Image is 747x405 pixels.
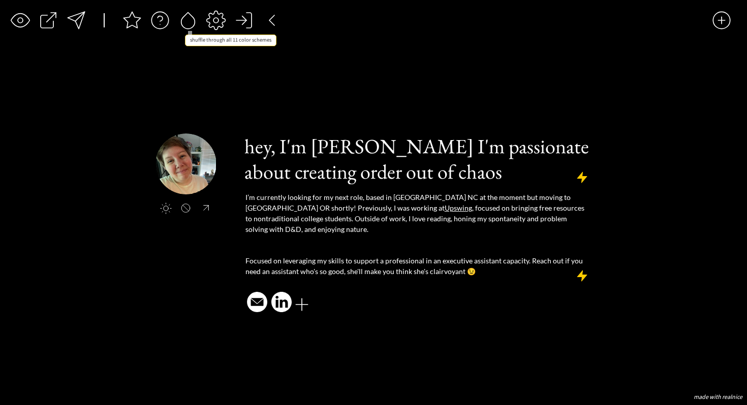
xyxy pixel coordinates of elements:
div: shuffle through all 11 color schemes [185,35,276,46]
h1: hey, I'm [PERSON_NAME] I'm passionate about creating order out of chaos [244,133,590,184]
button: made with realnice [690,392,746,402]
p: Focused on leveraging my skills to support a professional in an executive assistant capacity. Rea... [245,255,589,277]
a: Upswing [445,204,472,212]
p: I’m currently looking for my next role, based in [GEOGRAPHIC_DATA] NC at the moment but moving to... [245,192,589,234]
